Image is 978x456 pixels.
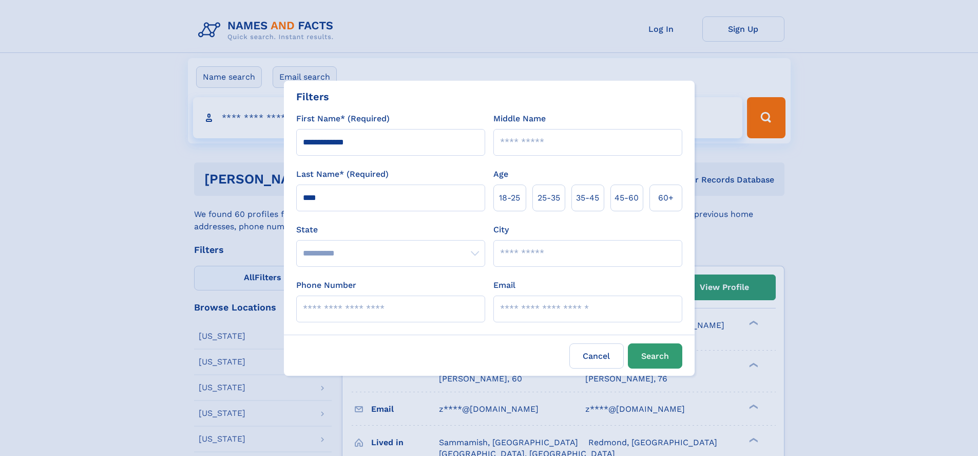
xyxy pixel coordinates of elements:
label: Phone Number [296,279,356,291]
label: Last Name* (Required) [296,168,389,180]
label: Cancel [569,343,624,369]
label: State [296,224,485,236]
label: City [493,224,509,236]
span: 45‑60 [615,192,639,204]
span: 18‑25 [499,192,520,204]
button: Search [628,343,682,369]
span: 60+ [658,192,674,204]
span: 35‑45 [576,192,599,204]
label: Middle Name [493,113,546,125]
label: Age [493,168,508,180]
div: Filters [296,89,329,104]
label: Email [493,279,515,291]
span: 25‑35 [538,192,560,204]
label: First Name* (Required) [296,113,390,125]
